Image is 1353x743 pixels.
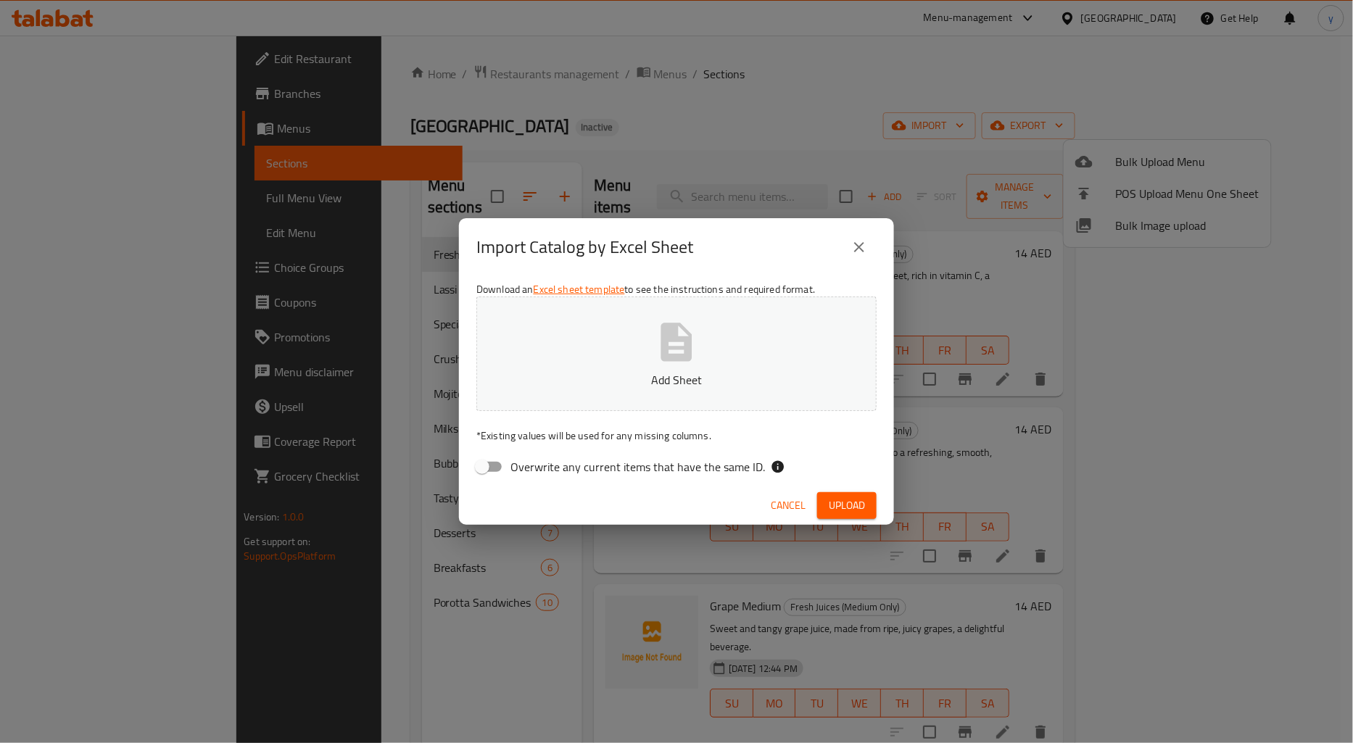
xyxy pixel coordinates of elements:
[771,497,806,515] span: Cancel
[510,458,765,476] span: Overwrite any current items that have the same ID.
[476,428,877,443] p: Existing values will be used for any missing columns.
[476,296,877,411] button: Add Sheet
[534,280,625,299] a: Excel sheet template
[829,497,865,515] span: Upload
[771,460,785,474] svg: If the overwrite option isn't selected, then the items that match an existing ID will be ignored ...
[817,492,877,519] button: Upload
[459,276,894,486] div: Download an to see the instructions and required format.
[499,371,854,389] p: Add Sheet
[842,230,877,265] button: close
[765,492,811,519] button: Cancel
[476,236,693,259] h2: Import Catalog by Excel Sheet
